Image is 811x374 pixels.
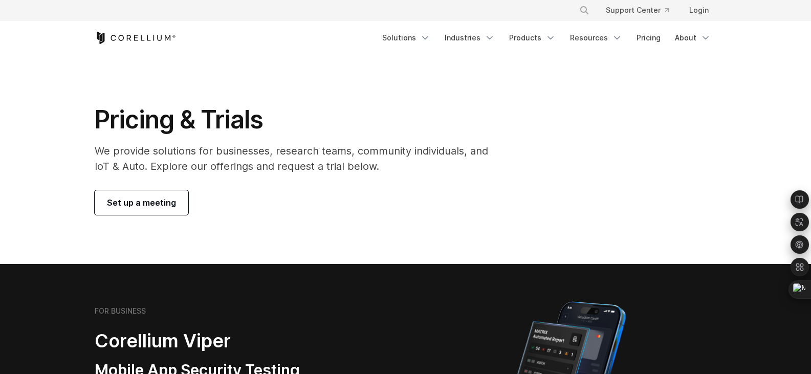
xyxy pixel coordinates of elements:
[376,29,717,47] div: Navigation Menu
[376,29,436,47] a: Solutions
[630,29,667,47] a: Pricing
[669,29,717,47] a: About
[439,29,501,47] a: Industries
[575,1,594,19] button: Search
[107,196,176,209] span: Set up a meeting
[503,29,562,47] a: Products
[95,190,188,215] a: Set up a meeting
[564,29,628,47] a: Resources
[95,32,176,44] a: Corellium Home
[95,143,502,174] p: We provide solutions for businesses, research teams, community individuals, and IoT & Auto. Explo...
[567,1,717,19] div: Navigation Menu
[95,306,146,316] h6: FOR BUSINESS
[95,104,502,135] h1: Pricing & Trials
[681,1,717,19] a: Login
[598,1,677,19] a: Support Center
[95,329,357,353] h2: Corellium Viper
